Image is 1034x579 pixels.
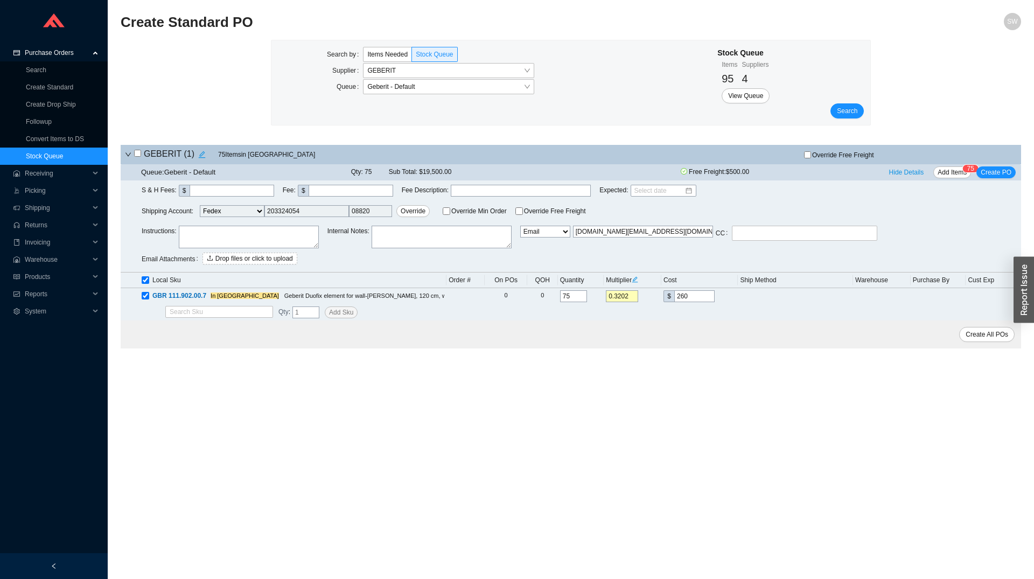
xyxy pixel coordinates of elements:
input: Select date [634,185,684,196]
input: 1 [292,306,319,318]
label: Email Attachments [142,252,202,267]
label: CC [716,226,732,241]
span: edit [632,276,638,283]
label: Queue [337,79,363,94]
button: edit [194,147,209,162]
a: Followup [26,118,52,125]
div: Stock Queue [717,47,770,59]
span: Override Free Freight [812,152,874,158]
span: Stock Queue [416,51,453,58]
th: Warehouse [853,273,911,288]
a: Stock Queue [26,152,63,160]
span: Drop files or click to upload [215,253,293,264]
th: Order # [446,273,485,288]
span: Shipping Account: [142,205,430,217]
span: 5 [970,165,974,172]
button: Add Items [933,166,971,178]
mark: In [GEOGRAPHIC_DATA] [211,292,279,299]
div: Queue: Geberit - Default [141,166,215,178]
span: Warehouse [25,251,89,268]
span: 75 [365,168,372,176]
span: Override Free Freight [524,208,586,214]
div: Items [722,59,737,70]
td: 0 [527,288,558,304]
input: Override Free Freight [804,151,811,158]
span: upload [207,255,213,262]
span: Fee Description : [402,185,449,197]
span: left [51,563,57,569]
th: Purchase By [911,273,966,288]
th: QOH [527,273,558,288]
a: Convert Items to DS [26,135,84,143]
span: : [278,306,290,318]
span: Geberit Duofix element for wall-[PERSON_NAME], 120 cm, with Sigma concealed cistern 12 cm, 4.8 / ... [284,292,625,299]
th: On POs [485,273,527,288]
input: Account No [264,205,349,217]
h4: GEBERIT [134,147,209,162]
input: Override Min Order [443,207,450,215]
span: book [13,239,20,246]
button: Search [830,103,864,118]
a: Create Standard [26,83,73,91]
span: Purchase Orders [25,44,89,61]
label: Search by [327,47,363,62]
span: ( 1 ) [184,149,194,158]
span: customer-service [13,222,20,228]
div: $ [663,290,674,302]
span: edit [195,151,209,158]
span: Sub Total: [389,168,417,176]
span: GBR 111.902.00.7 [152,292,206,299]
button: Create All POs [959,327,1015,342]
a: Search [26,66,46,74]
button: Add Sku [325,306,358,318]
span: S & H Fees : [142,185,177,197]
span: GEBERIT [367,64,530,78]
th: Cust Exp [966,273,1021,288]
h2: Create Standard PO [121,13,796,32]
span: read [13,274,20,280]
span: 7 [967,165,971,172]
div: Multiplier [606,275,659,285]
button: Hide Details [885,166,928,178]
span: 75 Item s in [GEOGRAPHIC_DATA] [218,149,315,160]
span: fund [13,291,20,297]
div: $ [298,185,309,197]
span: Override [401,206,425,217]
span: Instructions : [142,226,177,252]
span: SW [1007,13,1017,30]
td: 0 [485,288,527,304]
button: View Queue [722,88,770,103]
span: Shipping [25,199,89,217]
span: setting [13,308,20,315]
span: System [25,303,89,320]
span: Expected : [599,185,628,197]
span: Picking [25,182,89,199]
th: Ship Method [738,273,853,288]
span: 95 [722,73,733,85]
button: uploadDrop files or click to upload [202,253,297,264]
span: Fee : [283,185,296,197]
th: Cost [661,273,738,288]
span: Products [25,268,89,285]
input: Zip [349,205,392,217]
span: Search [837,106,857,116]
span: check-circle [681,168,687,175]
span: $500.00 [726,168,749,176]
span: View Queue [728,90,763,101]
input: Override Free Freight [515,207,523,215]
span: 4 [742,73,748,85]
a: Create Drop Ship [26,101,76,108]
button: Override [396,205,430,217]
span: Add Items [938,167,967,178]
span: Free Freight: [681,166,767,178]
span: Invoicing [25,234,89,251]
button: Create PO [976,166,1016,178]
span: $19,500.00 [419,168,451,176]
sup: 75 [963,165,979,172]
span: Hide Details [889,167,924,178]
span: Items Needed [367,51,408,58]
div: Suppliers [742,59,769,70]
span: Reports [25,285,89,303]
span: Qty [278,308,289,316]
span: Create PO [981,167,1011,178]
